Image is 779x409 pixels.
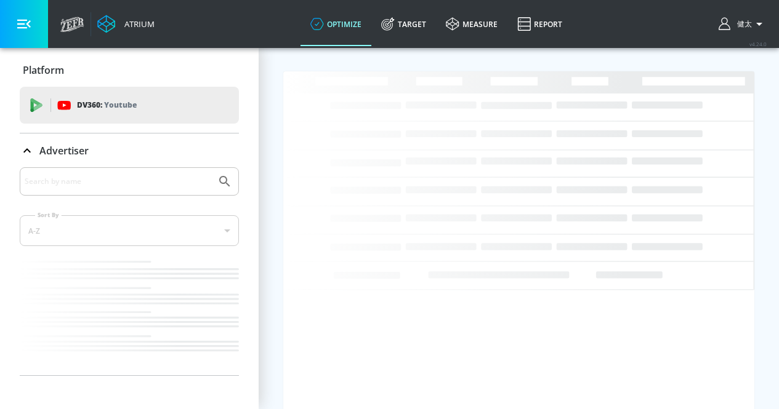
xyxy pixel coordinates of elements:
[25,173,211,189] input: Search by name
[749,41,767,47] span: v 4.24.0
[77,98,137,112] p: DV360:
[301,2,371,46] a: optimize
[436,2,507,46] a: measure
[20,87,239,124] div: DV360: Youtube
[104,98,137,111] p: Youtube
[39,144,89,157] p: Advertiser
[719,17,767,31] button: 健太
[20,133,239,168] div: Advertiser
[507,2,572,46] a: Report
[20,167,239,375] div: Advertiser
[20,256,239,375] nav: list of Advertiser
[732,19,752,30] span: login as: kenta.kurishima@mbk-digital.co.jp
[20,53,239,87] div: Platform
[119,18,155,30] div: Atrium
[35,211,62,219] label: Sort By
[97,15,155,33] a: Atrium
[20,215,239,246] div: A-Z
[23,63,64,77] p: Platform
[371,2,436,46] a: Target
